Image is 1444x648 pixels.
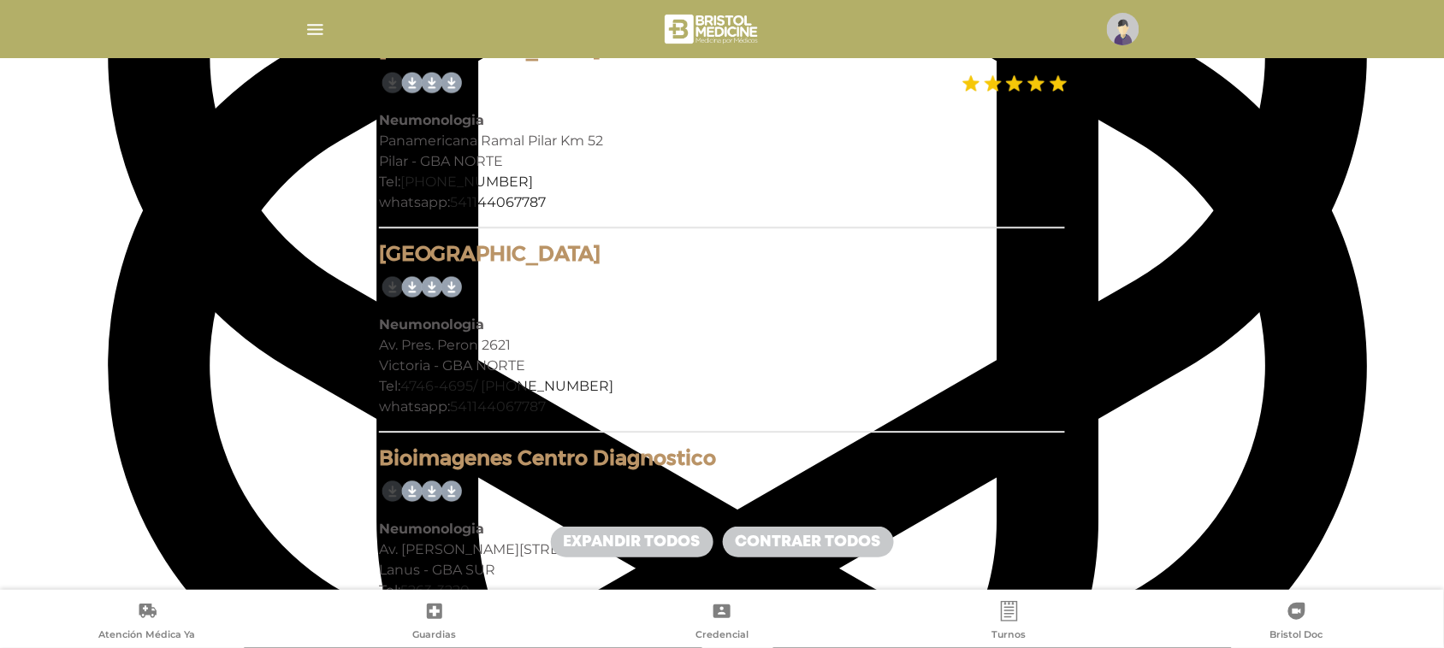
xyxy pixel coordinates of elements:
div: Pilar - GBA NORTE [379,151,1065,172]
a: 5263-3220 [400,582,470,598]
a: 541144067787 [450,194,546,210]
a: Expandir todos [551,527,713,557]
span: Guardias [413,628,457,644]
div: whatsapp: [379,397,1065,417]
a: 4746-4695/ [PHONE_NUMBER] [400,378,613,394]
img: Cober_menu-lines-white.svg [305,19,326,40]
span: Credencial [695,628,749,644]
span: Turnos [992,628,1027,644]
a: Atención Médica Ya [3,601,291,645]
div: Victoria - GBA NORTE [379,356,1065,376]
img: estrellas_badge.png [960,64,1068,103]
span: Atención Médica Ya [99,628,196,644]
h4: Bioimagenes Centro Diagnostico [379,446,1065,471]
div: Lanus - GBA SUR [379,560,1065,580]
a: Contraer todos [723,527,894,557]
img: bristol-medicine-blanco.png [662,9,764,50]
div: whatsapp: [379,192,1065,213]
div: Tel: [379,376,1065,397]
a: Guardias [291,601,578,645]
b: Neumonologia [379,521,484,537]
span: Bristol Doc [1270,628,1323,644]
a: [PHONE_NUMBER] [400,174,533,190]
div: Tel: [379,580,1065,601]
b: Neumonologia [379,112,484,128]
a: Turnos [866,601,1153,645]
div: Av. Pres. Peron 2621 [379,335,1065,356]
div: Tel: [379,172,1065,192]
b: Neumonologia [379,316,484,333]
a: Credencial [578,601,866,645]
a: 541144067787 [450,398,546,415]
h4: [GEOGRAPHIC_DATA] [379,242,1065,267]
a: Bristol Doc [1153,601,1441,645]
div: Panamericana Ramal Pilar Km 52 [379,131,1065,151]
img: profile-placeholder.svg [1107,13,1139,45]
